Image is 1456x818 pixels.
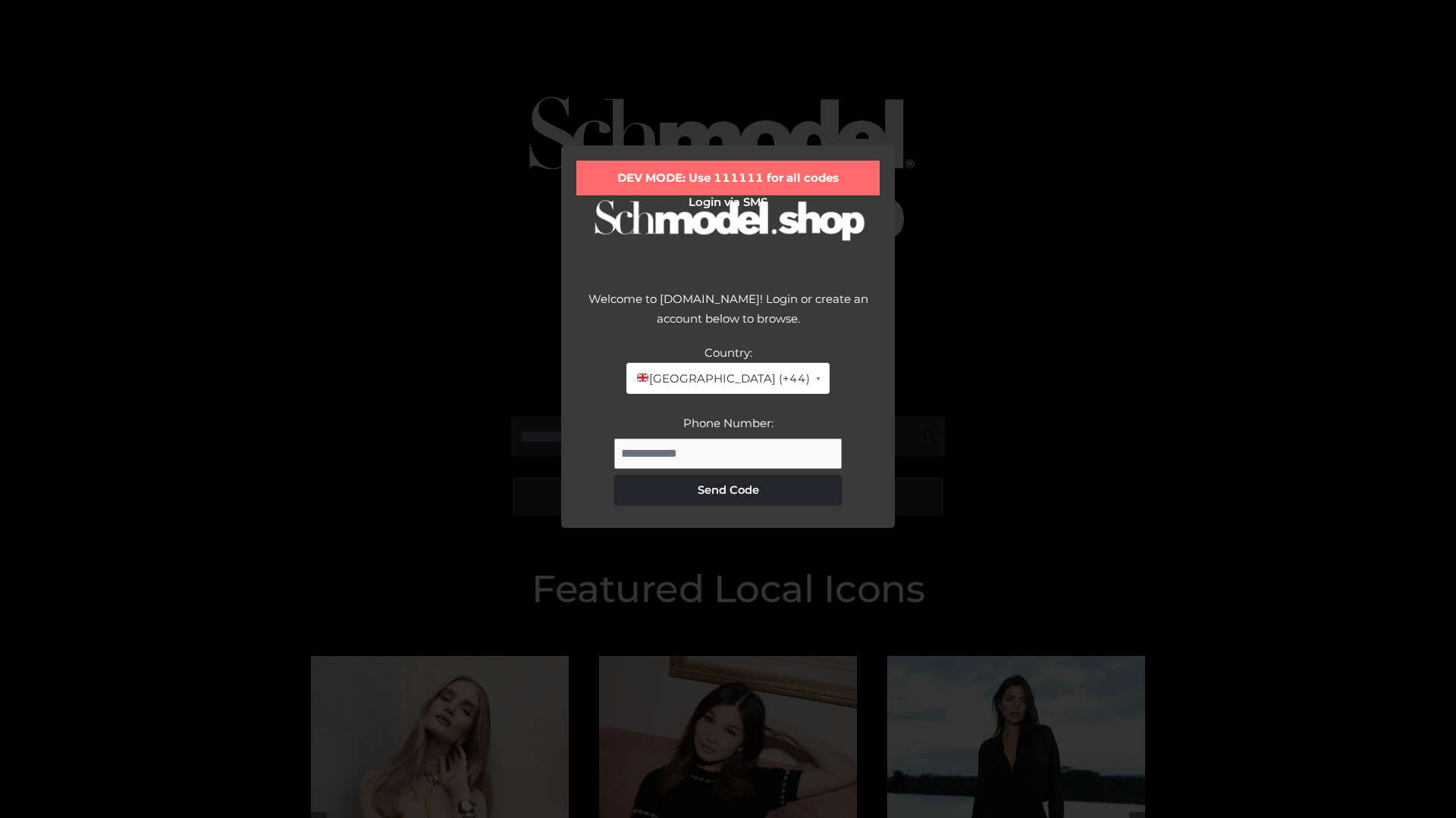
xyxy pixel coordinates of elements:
[637,372,648,383] img: 🇬🇧
[635,369,809,389] span: [GEOGRAPHIC_DATA] (+44)
[704,345,752,360] label: Country:
[683,416,773,430] label: Phone Number:
[614,475,842,505] button: Send Code
[576,161,880,195] div: DEV MODE: Use 111111 for all codes
[576,195,880,209] h2: Login via SMS
[576,289,880,343] div: Welcome to [DOMAIN_NAME]! Login or create an account below to browse.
